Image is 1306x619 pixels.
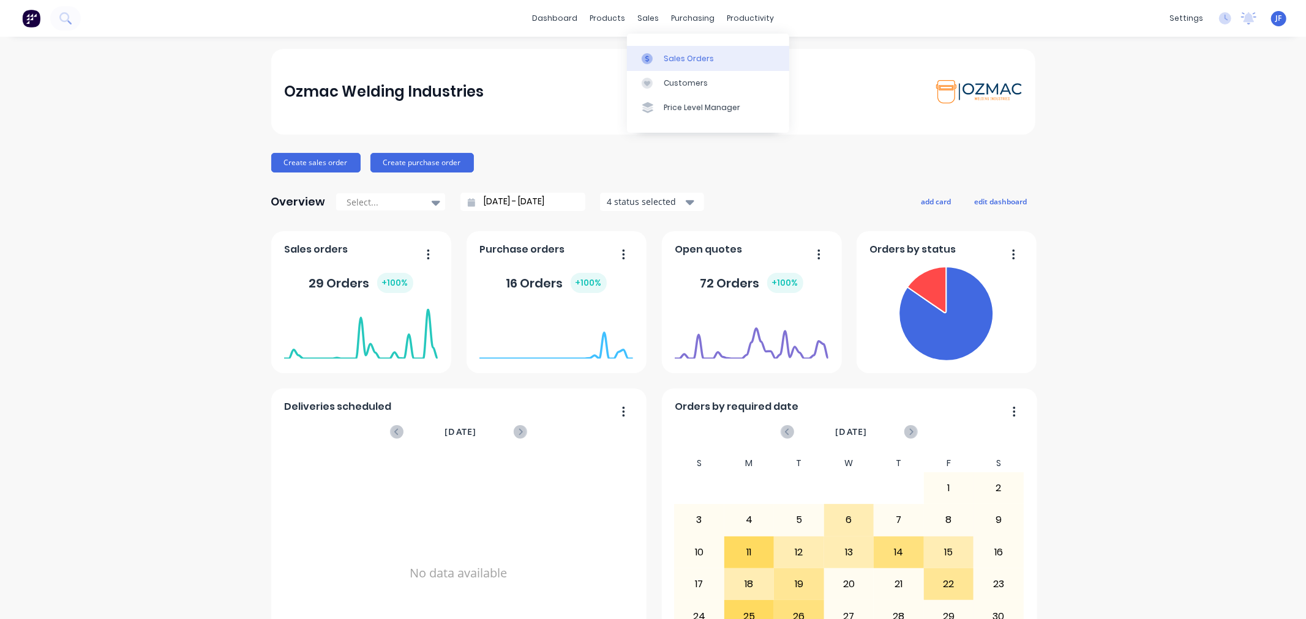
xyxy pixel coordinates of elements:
[874,454,924,472] div: T
[675,569,724,599] div: 17
[271,190,326,214] div: Overview
[974,569,1023,599] div: 23
[506,273,607,293] div: 16 Orders
[627,95,789,120] a: Price Level Manager
[974,537,1023,568] div: 16
[377,273,413,293] div: + 100 %
[664,53,714,64] div: Sales Orders
[627,46,789,70] a: Sales Orders
[445,425,476,439] span: [DATE]
[600,193,704,211] button: 4 status selected
[370,153,474,172] button: Create purchase order
[936,80,1022,103] img: Ozmac Welding Industries
[675,505,724,535] div: 3
[974,454,1024,472] div: S
[675,242,742,257] span: Open quotes
[775,505,824,535] div: 5
[775,569,824,599] div: 19
[584,9,631,28] div: products
[284,242,348,257] span: Sales orders
[874,505,923,535] div: 7
[835,425,867,439] span: [DATE]
[874,569,923,599] div: 21
[974,473,1023,503] div: 2
[774,454,824,472] div: T
[825,505,874,535] div: 6
[824,454,874,472] div: W
[664,78,708,89] div: Customers
[22,9,40,28] img: Factory
[721,9,780,28] div: productivity
[479,242,565,257] span: Purchase orders
[1163,9,1209,28] div: settings
[664,102,740,113] div: Price Level Manager
[874,537,923,568] div: 14
[825,537,874,568] div: 13
[775,537,824,568] div: 12
[271,153,361,172] button: Create sales order
[571,273,607,293] div: + 100 %
[526,9,584,28] a: dashboard
[925,473,974,503] div: 1
[309,273,413,293] div: 29 Orders
[925,505,974,535] div: 8
[665,9,721,28] div: purchasing
[675,399,798,414] span: Orders by required date
[627,71,789,95] a: Customers
[725,569,774,599] div: 18
[725,537,774,568] div: 11
[607,195,684,208] div: 4 status selected
[631,9,665,28] div: sales
[825,569,874,599] div: 20
[914,193,959,209] button: add card
[767,273,803,293] div: + 100 %
[974,505,1023,535] div: 9
[925,569,974,599] div: 22
[967,193,1035,209] button: edit dashboard
[1276,13,1282,24] span: JF
[284,80,484,104] div: Ozmac Welding Industries
[725,505,774,535] div: 4
[674,454,724,472] div: S
[924,454,974,472] div: F
[700,273,803,293] div: 72 Orders
[675,537,724,568] div: 10
[869,242,956,257] span: Orders by status
[724,454,775,472] div: M
[284,399,391,414] span: Deliveries scheduled
[925,537,974,568] div: 15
